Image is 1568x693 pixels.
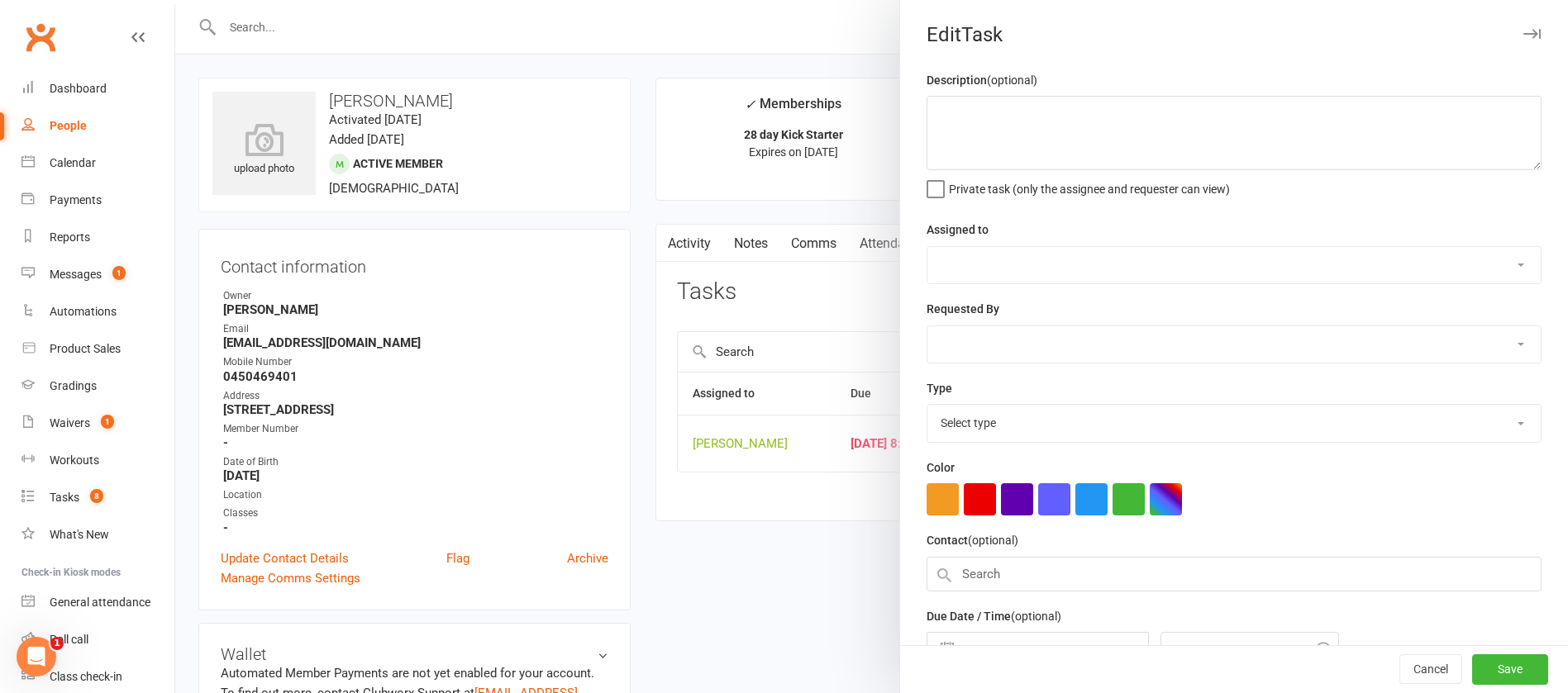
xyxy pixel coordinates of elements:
a: Calendar [21,145,174,182]
a: What's New [21,516,174,553]
div: Automations [50,305,117,318]
a: Dashboard [21,70,174,107]
button: Cancel [1399,655,1462,685]
label: Color [927,458,955,477]
div: General attendance [50,596,150,609]
span: Private task (only the assignee and requester can view) [949,177,1230,196]
a: Workouts [21,442,174,479]
small: (optional) [987,74,1037,87]
a: Waivers 1 [21,405,174,442]
div: What's New [50,528,109,541]
span: 1 [50,637,64,650]
a: General attendance kiosk mode [21,584,174,621]
div: Tasks [50,491,79,504]
a: Clubworx [20,17,61,58]
a: Reports [21,219,174,256]
iframe: Intercom live chat [17,637,56,676]
div: Class check-in [50,670,122,683]
a: Messages 1 [21,256,174,293]
a: Gradings [21,368,174,405]
small: (optional) [1011,610,1061,623]
span: 1 [112,266,126,280]
a: Payments [21,182,174,219]
div: People [50,119,87,132]
a: Product Sales [21,330,174,368]
label: Assigned to [927,221,989,239]
input: Search [927,557,1542,591]
button: Save [1472,655,1548,685]
label: Requested By [927,300,999,318]
a: Tasks 8 [21,479,174,516]
div: Edit Task [900,23,1568,46]
div: Calendar [50,156,96,169]
div: Messages [50,268,102,281]
div: Workouts [50,453,99,467]
div: Product Sales [50,342,121,355]
div: Payments [50,193,102,206]
a: Roll call [21,621,174,658]
div: Waivers [50,416,90,430]
small: (optional) [968,534,1018,547]
div: Roll call [50,633,88,646]
div: Reports [50,230,90,244]
span: 1 [101,415,114,429]
div: Gradings [50,379,97,392]
label: Due Date / Time [927,607,1061,625]
label: Type [927,379,952,397]
a: Automations [21,293,174,330]
div: Dashboard [50,82,107,95]
label: Description [927,71,1037,89]
a: People [21,107,174,145]
span: 8 [90,489,103,503]
label: Contact [927,531,1018,549]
